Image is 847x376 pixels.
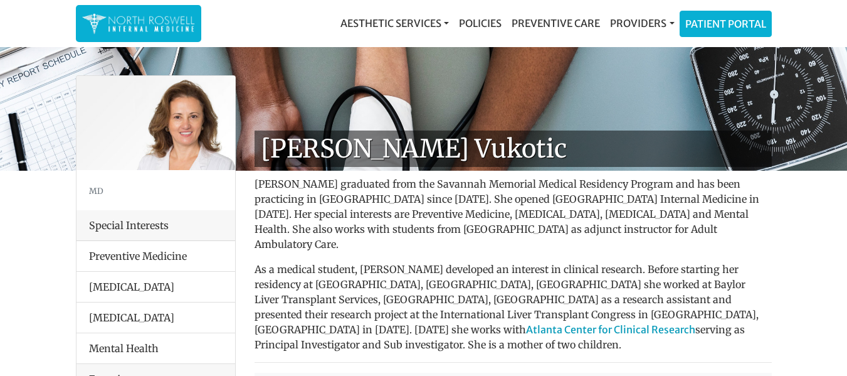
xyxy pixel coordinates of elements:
a: Policies [454,11,507,36]
li: [MEDICAL_DATA] [76,302,235,333]
a: Atlanta Center for Clinical Research [526,323,695,336]
li: Mental Health [76,333,235,364]
img: Dr. Goga Vukotis [76,76,235,170]
a: Aesthetic Services [335,11,454,36]
h1: [PERSON_NAME] Vukotic [255,131,772,167]
a: Patient Portal [680,11,771,36]
li: Preventive Medicine [76,241,235,272]
div: Special Interests [76,210,235,241]
p: As a medical student, [PERSON_NAME] developed an interest in clinical research. Before starting h... [255,262,772,352]
p: [PERSON_NAME] graduated from the Savannah Memorial Medical Residency Program and has been practic... [255,176,772,252]
li: [MEDICAL_DATA] [76,271,235,303]
a: Preventive Care [507,11,605,36]
img: North Roswell Internal Medicine [82,11,195,36]
small: MD [89,186,103,196]
a: Providers [605,11,679,36]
